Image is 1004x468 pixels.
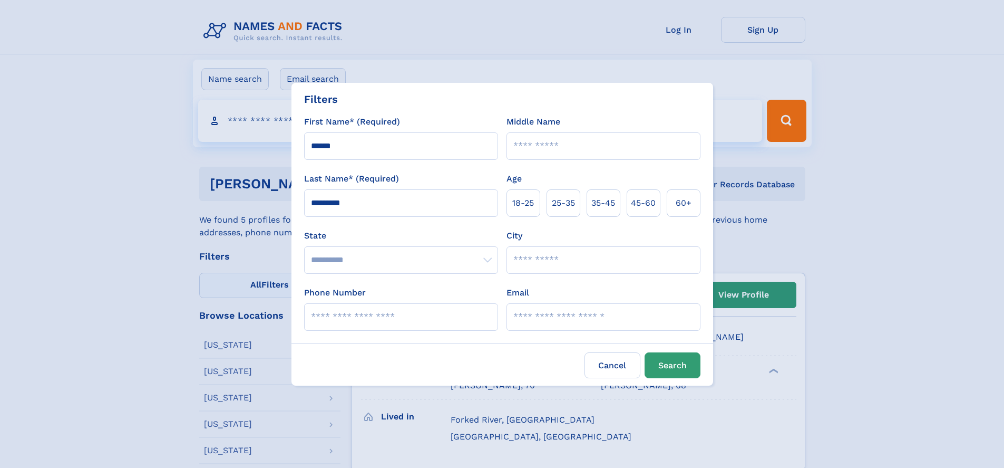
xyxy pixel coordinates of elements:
[506,116,560,128] label: Middle Name
[552,197,575,209] span: 25‑35
[512,197,534,209] span: 18‑25
[304,230,498,242] label: State
[506,230,522,242] label: City
[506,173,522,185] label: Age
[631,197,656,209] span: 45‑60
[506,286,529,299] label: Email
[304,91,338,107] div: Filters
[304,286,366,299] label: Phone Number
[591,197,615,209] span: 35‑45
[676,197,691,209] span: 60+
[584,352,640,378] label: Cancel
[645,352,700,378] button: Search
[304,173,399,185] label: Last Name* (Required)
[304,116,400,128] label: First Name* (Required)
